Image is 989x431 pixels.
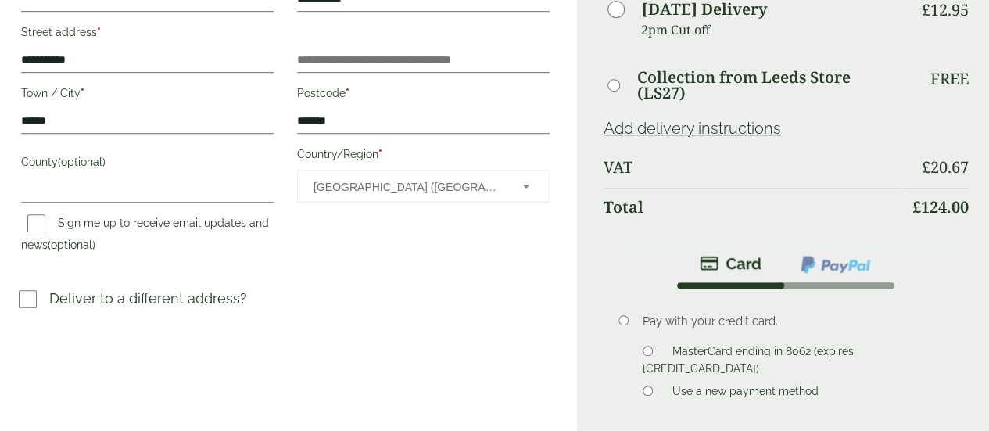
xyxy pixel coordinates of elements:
[799,254,872,275] img: ppcp-gateway.png
[297,170,550,203] span: Country/Region
[643,313,947,330] p: Pay with your credit card.
[297,143,550,170] label: Country/Region
[700,254,761,273] img: stripe.png
[297,82,550,109] label: Postcode
[642,2,767,17] label: [DATE] Delivery
[930,70,969,88] p: Free
[48,239,95,251] span: (optional)
[912,196,969,217] bdi: 124.00
[641,18,901,41] p: 2pm Cut off
[21,151,274,178] label: County
[604,149,901,186] th: VAT
[81,87,84,99] abbr: required
[666,385,825,402] label: Use a new payment method
[21,82,274,109] label: Town / City
[314,171,502,203] span: United Kingdom (UK)
[21,21,274,48] label: Street address
[97,26,101,38] abbr: required
[58,156,106,168] span: (optional)
[378,148,382,160] abbr: required
[643,345,854,379] label: MasterCard ending in 8062 (expires [CREDIT_CARD_DATA])
[604,119,781,138] a: Add delivery instructions
[922,156,930,178] span: £
[912,196,921,217] span: £
[637,70,901,101] label: Collection from Leeds Store (LS27)
[21,217,269,256] label: Sign me up to receive email updates and news
[27,214,45,232] input: Sign me up to receive email updates and news(optional)
[346,87,349,99] abbr: required
[922,156,969,178] bdi: 20.67
[604,188,901,226] th: Total
[49,288,247,309] p: Deliver to a different address?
